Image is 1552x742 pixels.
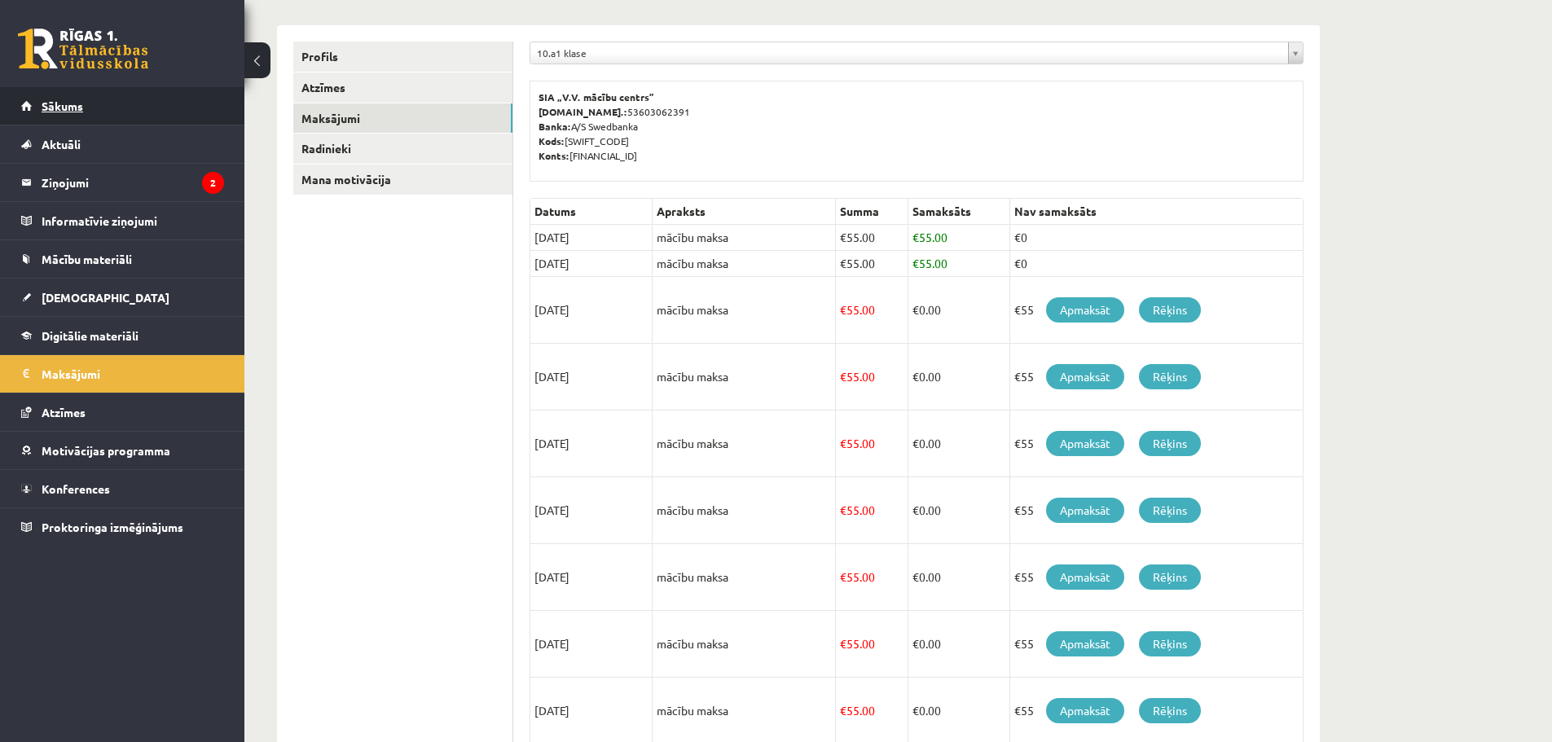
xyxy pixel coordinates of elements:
[1009,199,1303,225] th: Nav samaksāts
[530,277,653,344] td: [DATE]
[530,251,653,277] td: [DATE]
[530,611,653,678] td: [DATE]
[21,279,224,316] a: [DEMOGRAPHIC_DATA]
[42,443,170,458] span: Motivācijas programma
[42,137,81,151] span: Aktuāli
[42,355,224,393] legend: Maksājumi
[1009,225,1303,251] td: €0
[42,99,83,113] span: Sākums
[21,240,224,278] a: Mācību materiāli
[840,230,846,244] span: €
[653,611,836,678] td: mācību maksa
[21,164,224,201] a: Ziņojumi2
[912,369,919,384] span: €
[1009,544,1303,611] td: €55
[21,87,224,125] a: Sākums
[653,199,836,225] th: Apraksts
[908,611,1009,678] td: 0.00
[840,256,846,270] span: €
[912,436,919,450] span: €
[1139,564,1201,590] a: Rēķins
[1009,344,1303,411] td: €55
[42,481,110,496] span: Konferences
[1046,297,1124,323] a: Apmaksāt
[840,503,846,517] span: €
[530,344,653,411] td: [DATE]
[653,344,836,411] td: mācību maksa
[836,251,908,277] td: 55.00
[908,277,1009,344] td: 0.00
[539,90,1295,163] p: 53603062391 A/S Swedbanka [SWIFT_CODE] [FINANCIAL_ID]
[539,105,627,118] b: [DOMAIN_NAME].:
[539,90,655,103] b: SIA „V.V. mācību centrs”
[539,149,569,162] b: Konts:
[21,393,224,431] a: Atzīmes
[21,125,224,163] a: Aktuāli
[1009,611,1303,678] td: €55
[530,199,653,225] th: Datums
[653,277,836,344] td: mācību maksa
[908,344,1009,411] td: 0.00
[293,42,512,72] a: Profils
[1046,431,1124,456] a: Apmaksāt
[840,569,846,584] span: €
[653,411,836,477] td: mācību maksa
[840,703,846,718] span: €
[530,42,1303,64] a: 10.a1 klase
[912,703,919,718] span: €
[537,42,1282,64] span: 10.a1 klase
[912,230,919,244] span: €
[539,120,571,133] b: Banka:
[21,355,224,393] a: Maksājumi
[908,199,1009,225] th: Samaksāts
[836,411,908,477] td: 55.00
[1046,498,1124,523] a: Apmaksāt
[908,544,1009,611] td: 0.00
[653,225,836,251] td: mācību maksa
[1009,277,1303,344] td: €55
[912,503,919,517] span: €
[912,302,919,317] span: €
[530,225,653,251] td: [DATE]
[21,317,224,354] a: Digitālie materiāli
[1009,251,1303,277] td: €0
[653,251,836,277] td: mācību maksa
[836,477,908,544] td: 55.00
[42,164,224,201] legend: Ziņojumi
[42,405,86,419] span: Atzīmes
[1046,698,1124,723] a: Apmaksāt
[908,251,1009,277] td: 55.00
[18,29,148,69] a: Rīgas 1. Tālmācības vidusskola
[1139,631,1201,656] a: Rēķins
[836,225,908,251] td: 55.00
[530,411,653,477] td: [DATE]
[21,202,224,239] a: Informatīvie ziņojumi
[1139,431,1201,456] a: Rēķins
[1009,477,1303,544] td: €55
[539,134,565,147] b: Kods:
[42,290,169,305] span: [DEMOGRAPHIC_DATA]
[1046,364,1124,389] a: Apmaksāt
[530,544,653,611] td: [DATE]
[42,202,224,239] legend: Informatīvie ziņojumi
[908,477,1009,544] td: 0.00
[840,302,846,317] span: €
[293,72,512,103] a: Atzīmes
[42,328,138,343] span: Digitālie materiāli
[293,134,512,164] a: Radinieki
[1046,564,1124,590] a: Apmaksāt
[840,636,846,651] span: €
[836,277,908,344] td: 55.00
[836,544,908,611] td: 55.00
[21,470,224,507] a: Konferences
[912,636,919,651] span: €
[912,256,919,270] span: €
[42,520,183,534] span: Proktoringa izmēģinājums
[1046,631,1124,656] a: Apmaksāt
[21,432,224,469] a: Motivācijas programma
[1139,297,1201,323] a: Rēķins
[840,369,846,384] span: €
[21,508,224,546] a: Proktoringa izmēģinājums
[653,477,836,544] td: mācību maksa
[908,411,1009,477] td: 0.00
